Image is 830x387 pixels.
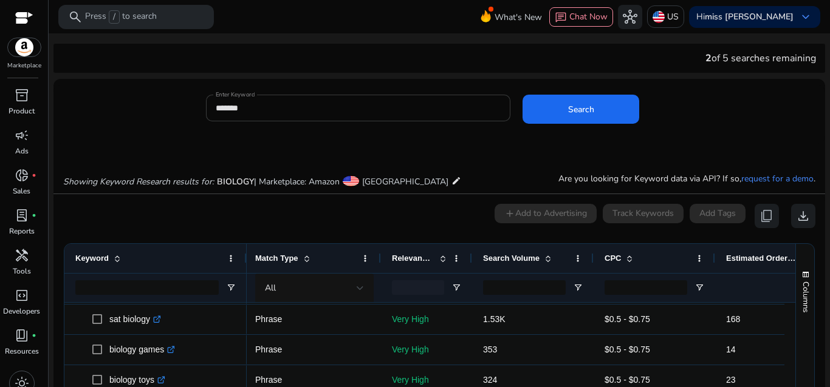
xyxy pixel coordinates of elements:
img: us.svg [653,11,665,23]
span: $0.5 - $0.75 [605,375,650,385]
p: Phrase [255,307,370,332]
span: [GEOGRAPHIC_DATA] [362,176,448,187]
span: book_4 [15,328,29,343]
span: 1.53K [483,314,506,324]
button: download [791,204,815,228]
b: miss [PERSON_NAME] [705,11,794,22]
mat-label: Enter Keyword [216,90,255,99]
span: | Marketplace: Amazon [254,176,340,187]
span: fiber_manual_record [32,333,36,338]
span: fiber_manual_record [32,173,36,178]
span: All [265,282,276,294]
span: 2 [705,52,712,65]
input: Search Volume Filter Input [483,280,566,295]
span: search [68,10,83,24]
p: Press to search [85,10,157,24]
span: / [109,10,120,24]
button: Open Filter Menu [695,283,704,292]
span: download [796,209,811,223]
span: 324 [483,375,497,385]
span: inventory_2 [15,88,29,103]
a: request for a demo [741,173,814,184]
span: handyman [15,248,29,263]
span: Columns [800,281,811,312]
span: campaign [15,128,29,143]
p: Phrase [255,337,370,362]
span: $0.5 - $0.75 [605,314,650,324]
p: Hi [696,13,794,21]
span: Match Type [255,254,298,263]
p: US [667,6,679,27]
span: Relevance Score [392,254,434,263]
p: Product [9,106,35,116]
p: Marketplace [7,61,41,70]
span: lab_profile [15,208,29,223]
button: Search [523,95,639,124]
span: 23 [726,375,736,385]
input: CPC Filter Input [605,280,687,295]
span: Search Volume [483,254,540,263]
p: Resources [5,346,39,357]
p: Are you looking for Keyword data via API? If so, . [558,172,815,185]
span: What's New [495,7,542,28]
span: keyboard_arrow_down [798,10,813,24]
span: CPC [605,254,621,263]
button: Open Filter Menu [451,283,461,292]
mat-icon: edit [451,173,461,188]
span: Keyword [75,254,109,263]
button: chatChat Now [549,7,613,27]
p: biology games [109,337,175,362]
span: 168 [726,314,740,324]
span: Chat Now [569,11,608,22]
button: hub [618,5,642,29]
span: 353 [483,345,497,354]
i: Showing Keyword Research results for: [63,176,214,187]
p: Developers [3,306,40,317]
span: Estimated Orders/Month [726,254,799,263]
p: Tools [13,266,31,277]
span: donut_small [15,168,29,183]
span: fiber_manual_record [32,213,36,218]
img: amazon.svg [8,38,41,56]
span: chat [555,12,567,24]
input: Keyword Filter Input [75,280,219,295]
p: Very High [392,307,461,332]
span: 14 [726,345,736,354]
p: Sales [13,186,30,197]
button: Open Filter Menu [573,283,583,292]
span: hub [623,10,637,24]
span: Search [568,103,594,116]
p: sat biology [109,307,161,332]
span: BIOLOGY [217,176,254,187]
p: Reports [9,226,35,237]
span: code_blocks [15,288,29,303]
button: Open Filter Menu [226,283,236,292]
p: Ads [15,146,29,156]
span: $0.5 - $0.75 [605,345,650,354]
div: of 5 searches remaining [705,51,816,66]
p: Very High [392,337,461,362]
